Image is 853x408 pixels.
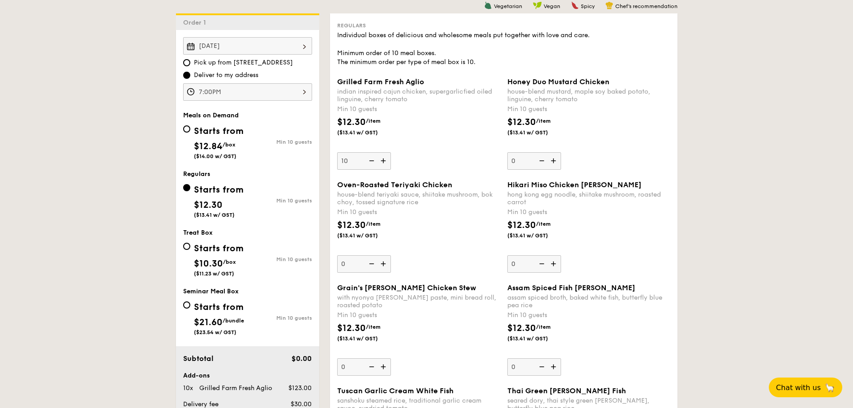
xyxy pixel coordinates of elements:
[291,354,312,363] span: $0.00
[194,200,223,210] span: $12.30
[377,255,391,272] img: icon-add.58712e84.svg
[183,72,190,79] input: Deliver to my address
[507,283,635,292] span: Assam Spiced Fish [PERSON_NAME]
[507,335,568,342] span: ($13.41 w/ GST)
[248,198,312,204] div: Min 10 guests
[194,125,244,138] div: Starts from
[536,221,551,227] span: /item
[507,88,670,103] div: house-blend mustard, maple soy baked potato, linguine, cherry tomato
[507,105,670,114] div: Min 10 guests
[337,88,500,103] div: indian inspired cajun chicken, supergarlicfied oiled linguine, cherry tomato
[183,243,190,250] input: Starts from$10.30/box($11.23 w/ GST)Min 10 guests
[337,255,391,273] input: Oven-Roasted Teriyaki Chickenhouse-blend teriyaki sauce, shiitake mushroom, bok choy, tossed sign...
[194,71,258,80] span: Deliver to my address
[196,384,277,393] div: Grilled Farm Fresh Aglio
[544,3,560,9] span: Vegan
[494,3,522,9] span: Vegetarian
[337,77,424,86] span: Grilled Farm Fresh Aglio
[337,323,366,334] span: $12.30
[337,358,391,376] input: Grain's [PERSON_NAME] Chicken Stewwith nyonya [PERSON_NAME] paste, mini bread roll, roasted potat...
[183,170,210,178] span: Regulars
[337,232,398,239] span: ($13.41 w/ GST)
[507,208,670,217] div: Min 10 guests
[183,400,219,408] span: Delivery fee
[337,191,500,206] div: house-blend teriyaki sauce, shiitake mushroom, bok choy, tossed signature rice
[194,301,244,314] div: Starts from
[337,387,454,395] span: Tuscan Garlic Cream White Fish
[548,152,561,169] img: icon-add.58712e84.svg
[615,3,677,9] span: Chef's recommendation
[769,378,842,397] button: Chat with us🦙
[507,294,670,309] div: assam spiced broth, baked white fish, butterfly blue pea rice
[183,125,190,133] input: Starts from$12.84/box($14.00 w/ GST)Min 10 guests
[507,220,536,231] span: $12.30
[337,180,452,189] span: Oven-Roasted Teriyaki Chicken
[507,232,568,239] span: ($13.41 w/ GST)
[248,315,312,321] div: Min 10 guests
[533,1,542,9] img: icon-vegan.f8ff3823.svg
[248,256,312,262] div: Min 10 guests
[536,324,551,330] span: /item
[180,384,196,393] div: 10x
[337,335,398,342] span: ($13.41 w/ GST)
[824,382,835,393] span: 🦙
[194,183,244,197] div: Starts from
[194,271,234,277] span: ($11.23 w/ GST)
[484,1,492,9] img: icon-vegetarian.fe4039eb.svg
[183,59,190,66] input: Pick up from [STREET_ADDRESS]
[337,220,366,231] span: $12.30
[507,180,642,189] span: Hikari Miso Chicken [PERSON_NAME]
[288,384,312,392] span: $123.00
[507,255,561,273] input: Hikari Miso Chicken [PERSON_NAME]hong kong egg noodle, shiitake mushroom, roasted carrotMin 10 gu...
[507,117,536,128] span: $12.30
[507,358,561,376] input: Assam Spiced Fish [PERSON_NAME]assam spiced broth, baked white fish, butterfly blue pea riceMin 1...
[183,83,312,101] input: Event time
[291,400,312,408] span: $30.00
[548,358,561,375] img: icon-add.58712e84.svg
[337,311,500,320] div: Min 10 guests
[337,105,500,114] div: Min 10 guests
[364,152,377,169] img: icon-reduce.1d2dbef1.svg
[377,358,391,375] img: icon-add.58712e84.svg
[194,329,236,335] span: ($23.54 w/ GST)
[534,358,548,375] img: icon-reduce.1d2dbef1.svg
[507,77,609,86] span: Honey Duo Mustard Chicken
[507,152,561,170] input: Honey Duo Mustard Chickenhouse-blend mustard, maple soy baked potato, linguine, cherry tomatoMin ...
[194,242,244,255] div: Starts from
[183,184,190,191] input: Starts from$12.30($13.41 w/ GST)Min 10 guests
[337,31,670,67] div: Individual boxes of delicious and wholesome meals put together with love and care. Minimum order ...
[605,1,613,9] img: icon-chef-hat.a58ddaea.svg
[507,129,568,136] span: ($13.41 w/ GST)
[183,301,190,309] input: Starts from$21.60/bundle($23.54 w/ GST)Min 10 guests
[571,1,579,9] img: icon-spicy.37a8142b.svg
[337,129,398,136] span: ($13.41 w/ GST)
[507,191,670,206] div: hong kong egg noodle, shiitake mushroom, roasted carrot
[337,22,366,29] span: Regulars
[366,221,381,227] span: /item
[337,283,476,292] span: Grain's [PERSON_NAME] Chicken Stew
[223,259,236,265] span: /box
[581,3,595,9] span: Spicy
[364,358,377,375] img: icon-reduce.1d2dbef1.svg
[377,152,391,169] img: icon-add.58712e84.svg
[337,208,500,217] div: Min 10 guests
[194,58,293,67] span: Pick up from [STREET_ADDRESS]
[194,141,223,152] span: $12.84
[183,112,239,119] span: Meals on Demand
[183,288,239,295] span: Seminar Meal Box
[534,255,548,272] img: icon-reduce.1d2dbef1.svg
[536,118,551,124] span: /item
[183,371,312,380] div: Add-ons
[366,324,381,330] span: /item
[223,318,244,324] span: /bundle
[183,19,210,26] span: Order 1
[337,294,500,309] div: with nyonya [PERSON_NAME] paste, mini bread roll, roasted potato
[548,255,561,272] img: icon-add.58712e84.svg
[337,152,391,170] input: Grilled Farm Fresh Aglioindian inspired cajun chicken, supergarlicfied oiled linguine, cherry tom...
[507,311,670,320] div: Min 10 guests
[366,118,381,124] span: /item
[507,387,626,395] span: Thai Green [PERSON_NAME] Fish
[183,229,213,236] span: Treat Box
[776,383,821,392] span: Chat with us
[194,153,236,159] span: ($14.00 w/ GST)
